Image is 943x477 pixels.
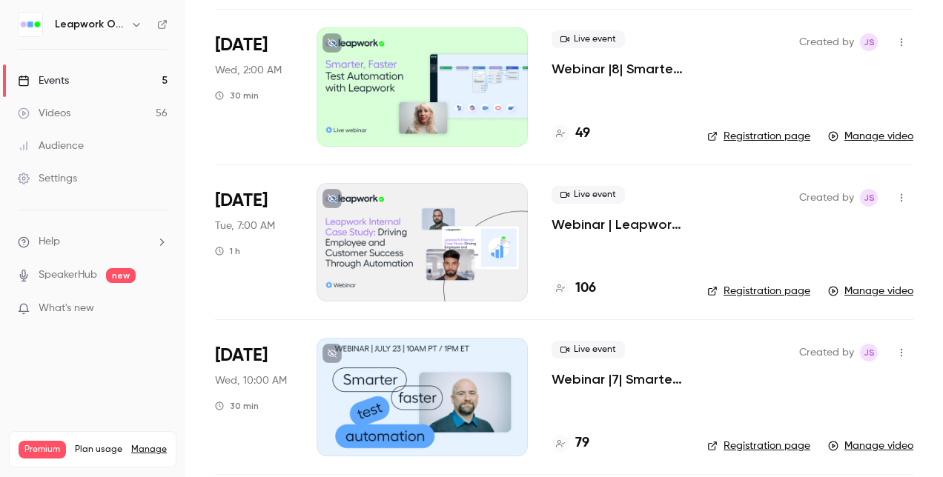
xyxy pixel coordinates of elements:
[552,186,625,204] span: Live event
[707,438,810,453] a: Registration page
[799,344,854,361] span: Created by
[860,189,878,207] span: Jaynesh Singh
[215,373,287,388] span: Wed, 10:00 AM
[215,63,282,78] span: Wed, 2:00 AM
[552,341,625,358] span: Live event
[799,33,854,51] span: Created by
[575,124,590,144] h4: 49
[18,139,84,153] div: Audience
[552,370,684,388] a: Webinar |7| Smarter, Faster Test Automation with Leapwork | [GEOGRAPHIC_DATA] | Q2 2025
[19,441,66,458] span: Premium
[864,344,875,361] span: JS
[575,278,596,298] h4: 106
[19,13,42,36] img: Leapwork Online Event
[131,444,167,456] a: Manage
[75,444,122,456] span: Plan usage
[215,400,259,412] div: 30 min
[864,33,875,51] span: JS
[215,245,240,257] div: 1 h
[552,433,589,453] a: 79
[828,284,913,298] a: Manage video
[828,129,913,144] a: Manage video
[860,33,878,51] span: Jaynesh Singh
[55,17,125,32] h6: Leapwork Online Event
[799,189,854,207] span: Created by
[106,268,136,283] span: new
[18,171,77,186] div: Settings
[18,106,70,121] div: Videos
[150,302,168,316] iframe: Noticeable Trigger
[828,438,913,453] a: Manage video
[552,60,684,78] a: Webinar |8| Smarter, Faster Test Automation with Leapwork | EMEA | Q3 2025
[215,90,259,101] div: 30 min
[18,73,69,88] div: Events
[860,344,878,361] span: Jaynesh Singh
[707,129,810,144] a: Registration page
[864,189,875,207] span: JS
[575,433,589,453] h4: 79
[552,278,596,298] a: 106
[215,338,293,456] div: Jul 23 Wed, 10:00 AM (America/Los Angeles)
[552,216,684,233] a: Webinar | Leapwork Internal Case Study | Q3 2025
[215,219,275,233] span: Tue, 7:00 AM
[215,27,293,146] div: Aug 20 Wed, 10:00 AM (Europe/London)
[39,267,97,283] a: SpeakerHub
[552,30,625,48] span: Live event
[39,301,94,316] span: What's new
[707,284,810,298] a: Registration page
[215,344,268,367] span: [DATE]
[552,124,590,144] a: 49
[39,234,60,250] span: Help
[215,33,268,57] span: [DATE]
[18,234,168,250] li: help-dropdown-opener
[215,189,268,213] span: [DATE]
[215,183,293,301] div: Aug 19 Tue, 10:00 AM (America/New York)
